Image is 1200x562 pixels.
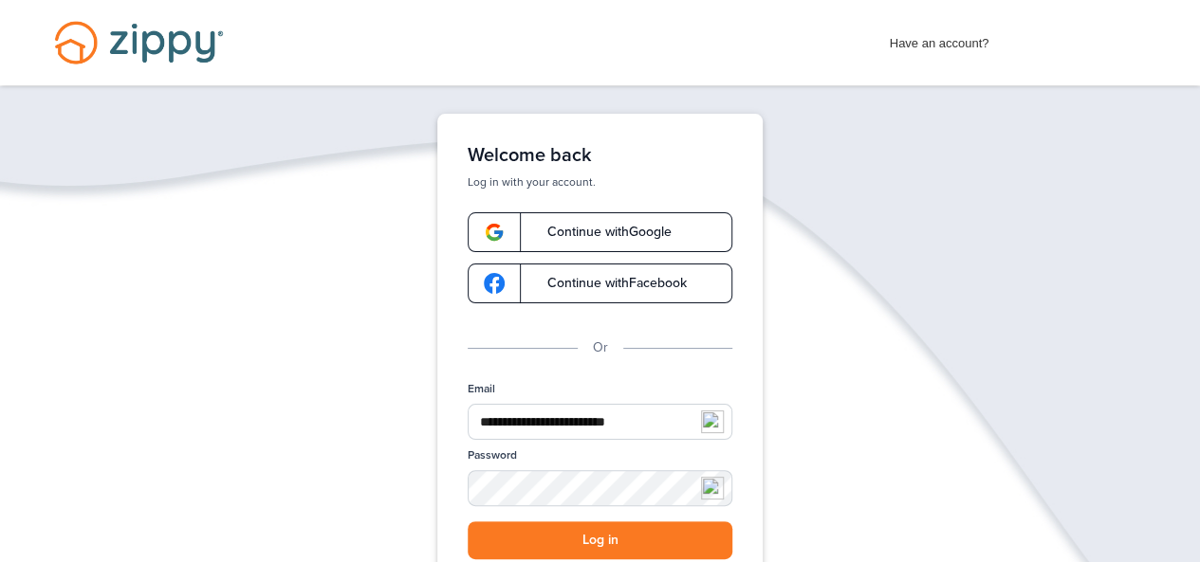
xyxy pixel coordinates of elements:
[468,174,732,190] p: Log in with your account.
[890,24,989,54] span: Have an account?
[701,410,724,433] img: npw-badge-icon-locked.svg
[593,337,608,358] p: Or
[468,263,732,303] a: google-logoContinue withFacebook
[484,273,505,294] img: google-logo
[528,226,672,239] span: Continue with Google
[468,404,732,440] input: Email
[468,381,495,397] label: Email
[468,212,732,252] a: google-logoContinue withGoogle
[528,277,687,290] span: Continue with Facebook
[468,521,732,560] button: Log in
[468,447,517,463] label: Password
[701,477,724,499] img: npw-badge-icon-locked.svg
[468,470,732,505] input: Password
[484,222,505,243] img: google-logo
[468,144,732,167] h1: Welcome back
